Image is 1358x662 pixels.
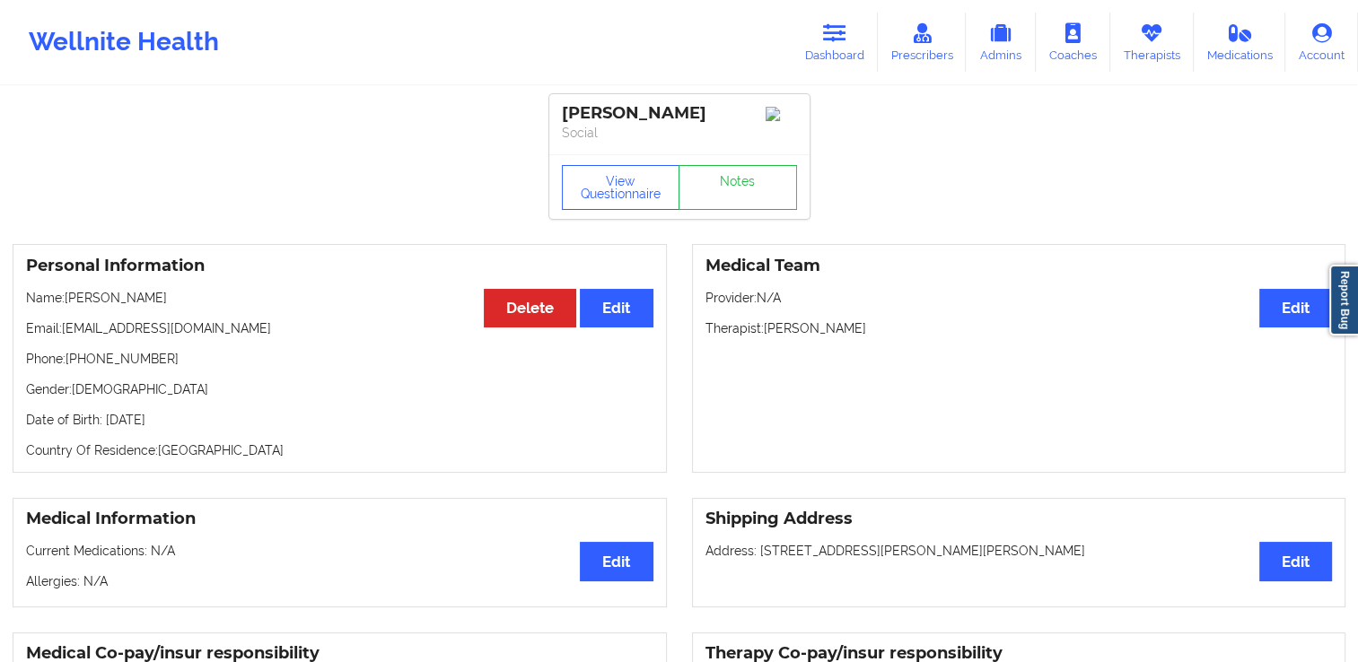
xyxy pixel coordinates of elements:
p: Name: [PERSON_NAME] [26,289,653,307]
p: Therapist: [PERSON_NAME] [705,319,1333,337]
a: Coaches [1036,13,1110,72]
p: Date of Birth: [DATE] [26,411,653,429]
h3: Medical Team [705,256,1333,276]
button: Edit [580,289,653,327]
a: Account [1285,13,1358,72]
button: Delete [484,289,576,327]
p: Email: [EMAIL_ADDRESS][DOMAIN_NAME] [26,319,653,337]
button: Edit [580,542,653,580]
p: Address: [STREET_ADDRESS][PERSON_NAME][PERSON_NAME] [705,542,1333,560]
h3: Medical Information [26,509,653,529]
img: Image%2Fplaceholer-image.png [766,107,797,121]
a: Notes [679,165,797,210]
p: Social [562,124,797,142]
p: Provider: N/A [705,289,1333,307]
a: Report Bug [1329,265,1358,335]
a: Dashboard [792,13,878,72]
p: Current Medications: N/A [26,542,653,560]
a: Therapists [1110,13,1194,72]
button: Edit [1259,542,1332,580]
h3: Personal Information [26,256,653,276]
a: Prescribers [878,13,967,72]
button: Edit [1259,289,1332,327]
p: Phone: [PHONE_NUMBER] [26,350,653,368]
div: [PERSON_NAME] [562,103,797,124]
p: Gender: [DEMOGRAPHIC_DATA] [26,380,653,398]
h3: Shipping Address [705,509,1333,529]
a: Admins [966,13,1036,72]
p: Allergies: N/A [26,572,653,590]
a: Medications [1194,13,1286,72]
p: Country Of Residence: [GEOGRAPHIC_DATA] [26,441,653,459]
button: View Questionnaire [562,165,680,210]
